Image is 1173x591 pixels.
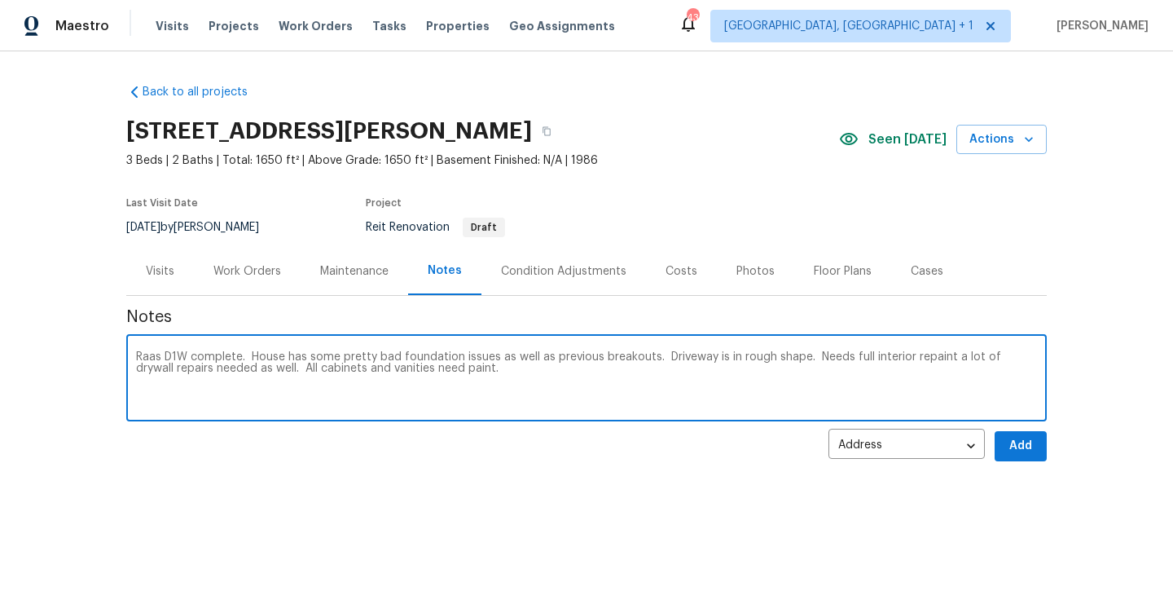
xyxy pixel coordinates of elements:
span: Visits [156,18,189,34]
span: [DATE] [126,222,160,233]
span: [PERSON_NAME] [1050,18,1149,34]
span: Actions [969,130,1034,150]
div: Work Orders [213,263,281,280]
div: 43 [687,10,698,26]
div: Costs [666,263,697,280]
h2: [STREET_ADDRESS][PERSON_NAME] [126,123,532,139]
span: Add [1008,436,1034,456]
div: Floor Plans [814,263,872,280]
div: Address [828,426,985,466]
span: Draft [464,223,503,232]
div: Notes [428,262,462,279]
span: Properties [426,18,490,34]
span: Geo Assignments [509,18,615,34]
span: Seen [DATE] [868,131,947,148]
div: by [PERSON_NAME] [126,218,279,237]
div: Condition Adjustments [501,263,626,280]
a: Back to all projects [126,84,283,100]
span: Reit Renovation [366,222,505,233]
div: Visits [146,263,174,280]
textarea: Raas D1W complete. House has some pretty bad foundation issues as well as previous breakouts. Dri... [136,351,1037,408]
div: Maintenance [320,263,389,280]
button: Add [995,431,1047,461]
div: Photos [736,263,775,280]
button: Copy Address [532,117,561,146]
span: Tasks [372,20,406,32]
span: Last Visit Date [126,198,198,208]
span: [GEOGRAPHIC_DATA], [GEOGRAPHIC_DATA] + 1 [724,18,973,34]
button: Actions [956,125,1047,155]
span: 3 Beds | 2 Baths | Total: 1650 ft² | Above Grade: 1650 ft² | Basement Finished: N/A | 1986 [126,152,839,169]
span: Work Orders [279,18,353,34]
div: Cases [911,263,943,280]
span: Maestro [55,18,109,34]
span: Project [366,198,402,208]
span: Notes [126,309,1047,325]
span: Projects [209,18,259,34]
